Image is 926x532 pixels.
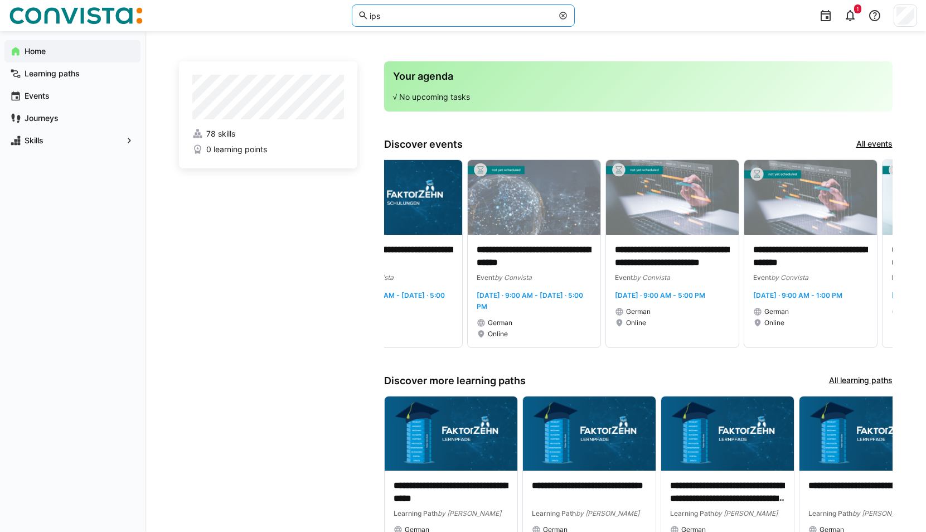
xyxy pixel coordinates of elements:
h3: Discover more learning paths [384,375,526,387]
span: Event [891,273,909,282]
h3: Discover events [384,138,463,151]
span: Event [615,273,633,282]
span: 78 skills [206,128,235,139]
span: by [PERSON_NAME] [714,509,778,518]
img: image [385,396,517,471]
span: German [626,307,651,316]
a: 78 skills [192,128,344,139]
a: All learning paths [829,375,893,387]
span: by [PERSON_NAME] [438,509,501,518]
span: [DATE] · 9:00 AM - 1:00 PM [753,291,842,299]
span: by [PERSON_NAME] [576,509,639,518]
span: Online [488,330,508,338]
span: by Convista [633,273,670,282]
img: image [606,160,739,235]
span: [DATE] · 9:00 AM - [DATE] · 5:00 PM [477,291,583,311]
span: by Convista [771,273,808,282]
img: image [468,160,600,235]
span: Online [626,318,646,327]
img: image [523,396,656,471]
span: Learning Path [808,509,852,518]
p: √ No upcoming tasks [393,91,884,103]
span: Learning Path [532,509,576,518]
h3: Your agenda [393,70,884,83]
span: 1 [856,6,859,12]
span: by [PERSON_NAME] [852,509,916,518]
img: image [661,396,794,471]
span: Event [753,273,771,282]
img: image [744,160,877,235]
input: Search skills and learning paths… [369,11,552,21]
span: Online [764,318,784,327]
a: All events [856,138,893,151]
img: image [329,160,462,235]
span: [DATE] · 9:00 AM - 5:00 PM [615,291,705,299]
span: Learning Path [670,509,714,518]
span: by Convista [356,273,394,282]
span: by Convista [494,273,532,282]
span: Event [477,273,494,282]
span: [DATE] · 9:00 AM - [DATE] · 5:00 PM [338,291,445,311]
span: German [764,307,789,316]
span: 0 learning points [206,144,267,155]
span: German [488,318,512,327]
span: Learning Path [394,509,438,518]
